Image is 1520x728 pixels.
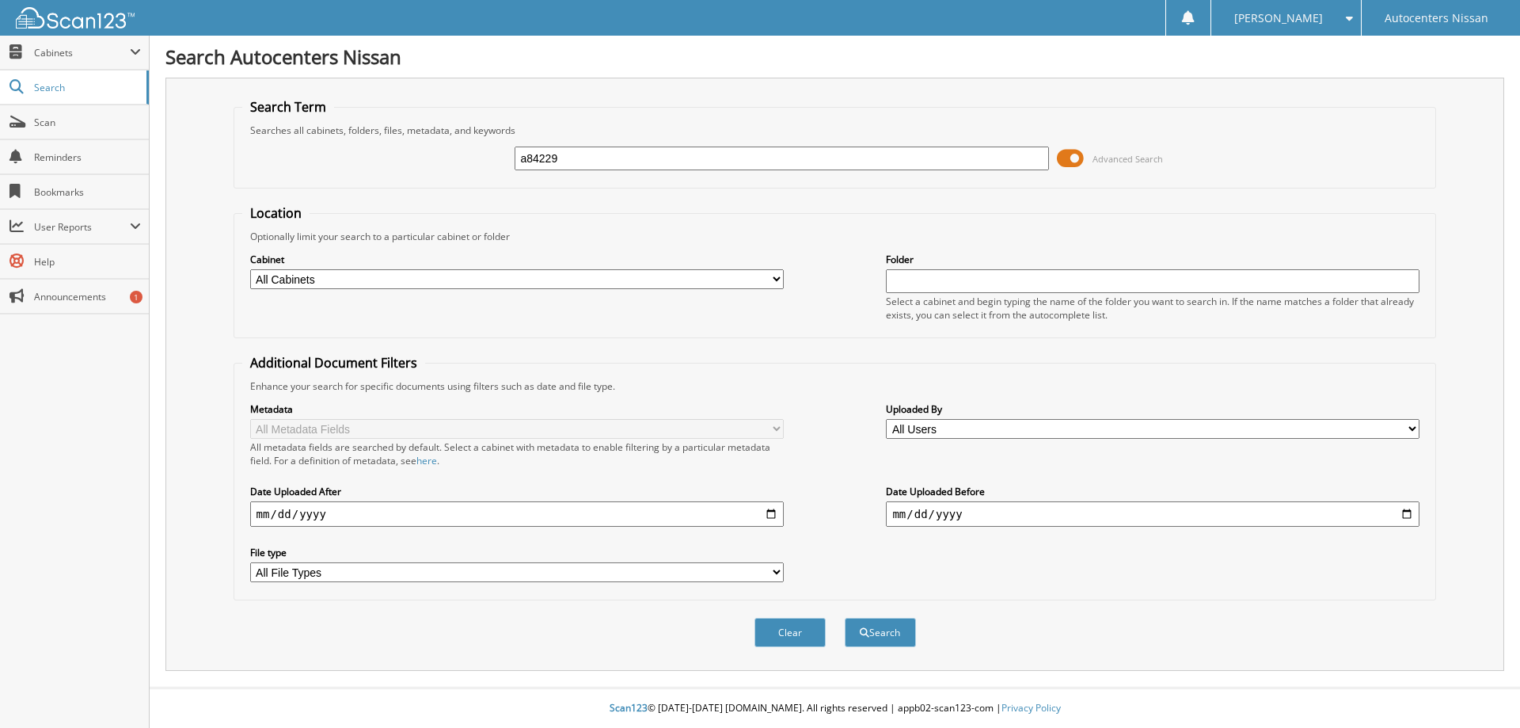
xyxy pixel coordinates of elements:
div: Searches all cabinets, folders, files, metadata, and keywords [242,124,1428,137]
span: Scan [34,116,141,129]
div: 1 [130,291,142,303]
label: Uploaded By [886,402,1419,416]
span: User Reports [34,220,130,234]
button: Clear [754,618,826,647]
span: Advanced Search [1092,153,1163,165]
div: © [DATE]-[DATE] [DOMAIN_NAME]. All rights reserved | appb02-scan123-com | [150,689,1520,728]
div: All metadata fields are searched by default. Select a cabinet with metadata to enable filtering b... [250,440,784,467]
span: Cabinets [34,46,130,59]
legend: Search Term [242,98,334,116]
a: here [416,454,437,467]
span: Reminders [34,151,141,164]
span: [PERSON_NAME] [1234,13,1323,23]
span: Announcements [34,290,141,303]
button: Search [845,618,916,647]
span: Scan123 [610,701,648,715]
label: Folder [886,253,1419,266]
h1: Search Autocenters Nissan [165,44,1504,70]
div: Enhance your search for specific documents using filters such as date and file type. [242,379,1428,393]
input: start [250,501,784,527]
legend: Location [242,204,310,222]
legend: Additional Document Filters [242,354,425,372]
div: Select a cabinet and begin typing the name of the folder you want to search in. If the name match... [886,295,1419,322]
label: Cabinet [250,253,784,266]
img: scan123-logo-white.svg [16,7,135,29]
span: Bookmarks [34,185,141,199]
a: Privacy Policy [1001,701,1061,715]
label: Date Uploaded After [250,485,784,498]
input: end [886,501,1419,527]
label: Date Uploaded Before [886,485,1419,498]
span: Help [34,255,141,269]
label: File type [250,546,784,559]
span: Search [34,81,139,94]
div: Optionally limit your search to a particular cabinet or folder [242,230,1428,243]
label: Metadata [250,402,784,416]
span: Autocenters Nissan [1385,13,1488,23]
